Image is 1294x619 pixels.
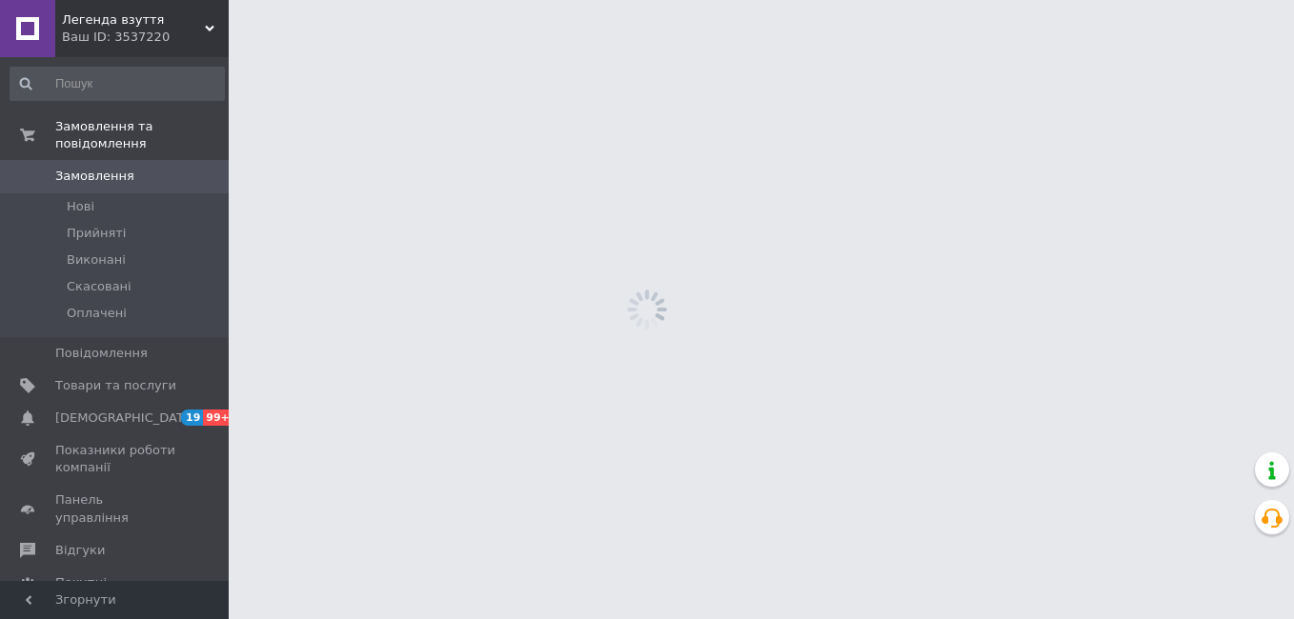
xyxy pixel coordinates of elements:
span: Замовлення [55,168,134,185]
span: Прийняті [67,225,126,242]
input: Пошук [10,67,225,101]
span: Покупці [55,574,107,591]
span: Легенда взуття [62,11,205,29]
span: [DEMOGRAPHIC_DATA] [55,409,196,427]
span: Товари та послуги [55,377,176,394]
span: Нові [67,198,94,215]
span: Повідомлення [55,345,148,362]
span: Замовлення та повідомлення [55,118,229,152]
span: Показники роботи компанії [55,442,176,476]
div: Ваш ID: 3537220 [62,29,229,46]
span: Відгуки [55,542,105,559]
span: Скасовані [67,278,131,295]
span: Виконані [67,251,126,269]
span: 19 [181,409,203,426]
span: Оплачені [67,305,127,322]
span: 99+ [203,409,234,426]
span: Панель управління [55,491,176,526]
